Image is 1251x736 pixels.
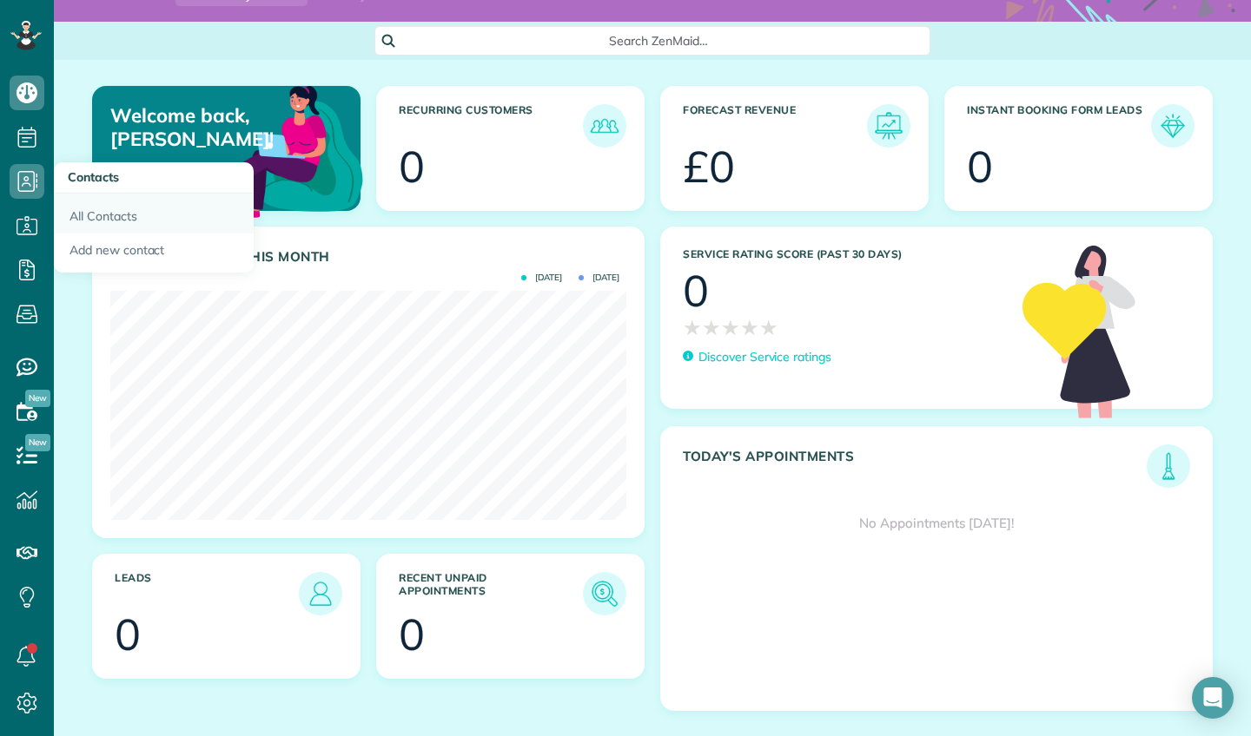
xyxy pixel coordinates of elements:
[587,108,622,143] img: icon_recurring_customers-cf858462ba22bcd05b5a5880d41d6543d210077de5bb9ebc9590e49fd87d84ed.png
[399,572,583,615] h3: Recent unpaid appointments
[54,194,254,233] a: All Contacts
[683,145,735,188] div: £0
[683,312,702,343] span: ★
[399,104,583,148] h3: Recurring Customers
[871,108,906,143] img: icon_forecast_revenue-8c13a41c7ed35a8dcfafea3cbb826a0462acb37728057bba2d056411b612bbbe.png
[683,348,831,366] a: Discover Service ratings
[115,613,141,656] div: 0
[683,449,1147,488] h3: Today's Appointments
[661,488,1212,559] div: No Appointments [DATE]!
[198,66,367,234] img: dashboard_welcome-42a62b7d889689a78055ac9021e634bf52bae3f8056760290aed330b23ab8690.png
[698,348,831,366] p: Discover Service ratings
[721,312,740,343] span: ★
[683,104,867,148] h3: Forecast Revenue
[25,434,50,451] span: New
[1155,108,1190,143] img: icon_form_leads-04211a6a04a5b2264e4ee56bc0799ec3eb69b7e499cbb523a139df1d13a81ae0.png
[303,576,338,611] img: icon_leads-1bed01f49abd5b7fead27621c3d59655bb73ed531f8eeb49469d10e621d6b896.png
[967,104,1151,148] h3: Instant Booking Form Leads
[967,145,993,188] div: 0
[740,312,759,343] span: ★
[25,390,50,407] span: New
[68,169,119,185] span: Contacts
[115,249,626,265] h3: Actual Revenue this month
[683,269,709,312] div: 0
[1192,677,1234,719] div: Open Intercom Messenger
[110,104,273,150] p: Welcome back, [PERSON_NAME]!
[702,312,721,343] span: ★
[399,613,425,656] div: 0
[1151,449,1186,483] img: icon_todays_appointments-901f7ab196bb0bea1936b74009e4eb5ffbc2d2711fa7634e0d609ed5ef32b18b.png
[683,248,1005,260] h3: Service Rating score (past 30 days)
[54,233,254,273] a: Add new contact
[759,312,778,343] span: ★
[399,145,425,188] div: 0
[521,273,562,282] span: [DATE]
[587,576,622,611] img: icon_unpaid_appointments-47b8ce3997adf2238b356f14209ab4cced10bd1f174958f3ca8f1d0dd7fffeee.png
[579,273,619,282] span: [DATE]
[115,572,299,615] h3: Leads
